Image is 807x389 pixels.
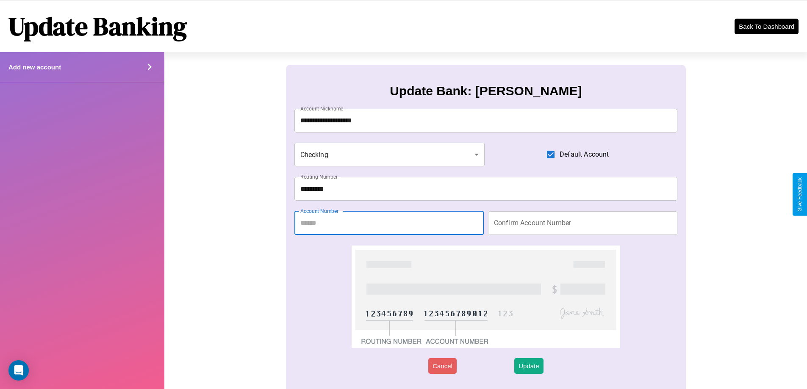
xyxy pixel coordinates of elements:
button: Cancel [428,358,457,374]
div: Give Feedback [797,177,803,212]
button: Update [514,358,543,374]
h4: Add new account [8,63,61,71]
span: Default Account [560,149,609,160]
div: Checking [294,143,485,166]
div: Open Intercom Messenger [8,360,29,381]
button: Back To Dashboard [735,19,799,34]
img: check [352,246,620,348]
label: Account Number [300,207,338,215]
h1: Update Banking [8,9,187,44]
h3: Update Bank: [PERSON_NAME] [390,84,582,98]
label: Routing Number [300,173,338,180]
label: Account Nickname [300,105,344,112]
